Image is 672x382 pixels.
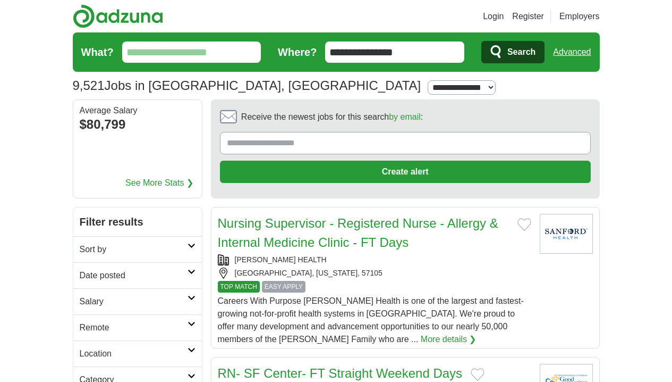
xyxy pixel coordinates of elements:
[80,321,188,334] h2: Remote
[471,368,484,381] button: Add to favorite jobs
[80,295,188,308] h2: Salary
[73,76,105,95] span: 9,521
[218,268,531,279] div: [GEOGRAPHIC_DATA], [US_STATE], 57105
[125,177,193,189] a: See More Stats ❯
[73,288,202,314] a: Salary
[73,262,202,288] a: Date posted
[559,10,600,23] a: Employers
[218,366,463,380] a: RN- SF Center- FT Straight Weekend Days
[241,111,423,123] span: Receive the newest jobs for this search :
[73,78,421,93] h1: Jobs in [GEOGRAPHIC_DATA], [GEOGRAPHIC_DATA]
[235,255,327,264] a: [PERSON_NAME] HEALTH
[278,44,317,60] label: Where?
[483,10,504,23] a: Login
[517,218,531,231] button: Add to favorite jobs
[73,314,202,341] a: Remote
[80,106,195,115] div: Average Salary
[262,281,305,293] span: EASY APPLY
[80,243,188,256] h2: Sort by
[73,341,202,367] a: Location
[389,112,421,121] a: by email
[218,281,260,293] span: TOP MATCH
[81,44,114,60] label: What?
[80,269,188,282] h2: Date posted
[421,333,477,346] a: More details ❯
[73,207,202,236] h2: Filter results
[80,347,188,360] h2: Location
[218,216,498,250] a: Nursing Supervisor - Registered Nurse - Allergy & Internal Medicine Clinic - FT Days
[512,10,544,23] a: Register
[73,236,202,262] a: Sort by
[218,296,524,344] span: Careers With Purpose [PERSON_NAME] Health is one of the largest and fastest-growing not-for-profi...
[73,4,163,28] img: Adzuna logo
[540,214,593,254] img: Sanford Health logo
[80,115,195,134] div: $80,799
[220,161,591,183] button: Create alert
